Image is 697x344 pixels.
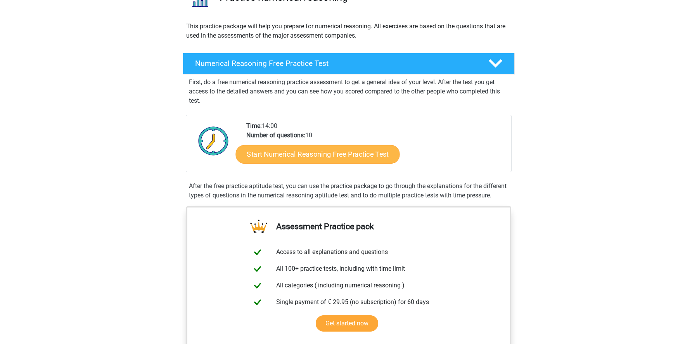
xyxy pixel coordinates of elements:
[246,122,262,130] b: Time:
[189,78,508,105] p: First, do a free numerical reasoning practice assessment to get a general idea of your level. Aft...
[186,182,512,200] div: After the free practice aptitude test, you can use the practice package to go through the explana...
[195,59,476,68] h4: Numerical Reasoning Free Practice Test
[235,145,400,163] a: Start Numerical Reasoning Free Practice Test
[316,315,378,332] a: Get started now
[246,131,305,139] b: Number of questions:
[240,121,511,172] div: 14:00 10
[194,121,233,160] img: Clock
[180,53,518,74] a: Numerical Reasoning Free Practice Test
[186,22,511,40] p: This practice package will help you prepare for numerical reasoning. All exercises are based on t...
